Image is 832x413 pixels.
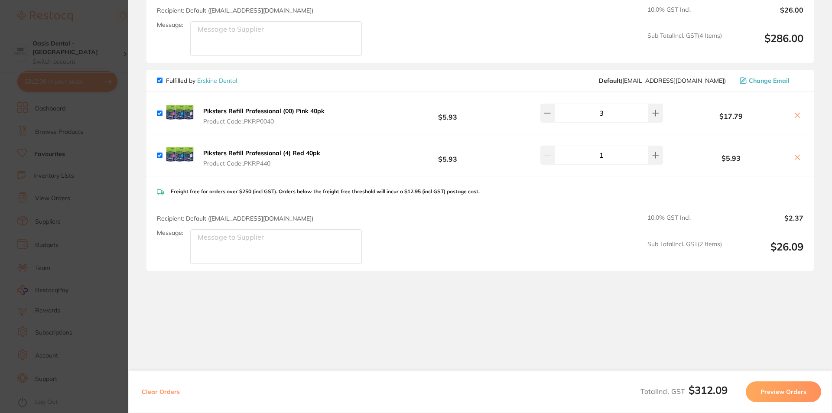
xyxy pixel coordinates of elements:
p: Freight free for orders over $250 (incl GST). Orders below the freight free threshold will incur ... [171,189,480,195]
span: sales@piksters.com [599,77,726,84]
b: Piksters Refill Professional (4) Red 40pk [203,149,320,157]
span: Recipient: Default ( [EMAIL_ADDRESS][DOMAIN_NAME] ) [157,215,313,222]
button: Clear Orders [139,381,182,402]
output: $2.37 [729,214,803,233]
span: 10.0 % GST Incl. [647,6,722,25]
b: $5.93 [383,105,512,121]
span: Sub Total Incl. GST ( 2 Items) [647,241,722,264]
b: $17.79 [674,112,788,120]
span: Recipient: Default ( [EMAIL_ADDRESS][DOMAIN_NAME] ) [157,7,313,14]
span: Change Email [749,77,790,84]
label: Message: [157,229,183,237]
span: Total Incl. GST [640,387,728,396]
button: Piksters Refill Professional (00) Pink 40pk Product Code:.PKRP0040 [201,107,327,125]
label: Message: [157,21,183,29]
b: $5.93 [383,147,512,163]
b: $312.09 [689,384,728,397]
span: Product Code: .PKRP0040 [203,118,325,125]
img: aDQ0OHM5bQ [166,141,194,169]
b: $5.93 [674,154,788,162]
button: Change Email [737,77,803,85]
img: NWJrcW1vNw [166,99,194,127]
output: $26.09 [729,241,803,264]
span: Sub Total Incl. GST ( 4 Items) [647,32,722,56]
button: Preview Orders [746,381,821,402]
button: Piksters Refill Professional (4) Red 40pk Product Code:.PKRP440 [201,149,323,167]
output: $26.00 [729,6,803,25]
p: Fulfilled by [166,77,237,84]
a: Erskine Dental [197,77,237,85]
output: $286.00 [729,32,803,56]
b: Piksters Refill Professional (00) Pink 40pk [203,107,325,115]
span: 10.0 % GST Incl. [647,214,722,233]
b: Default [599,77,621,85]
span: Product Code: .PKRP440 [203,160,320,167]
